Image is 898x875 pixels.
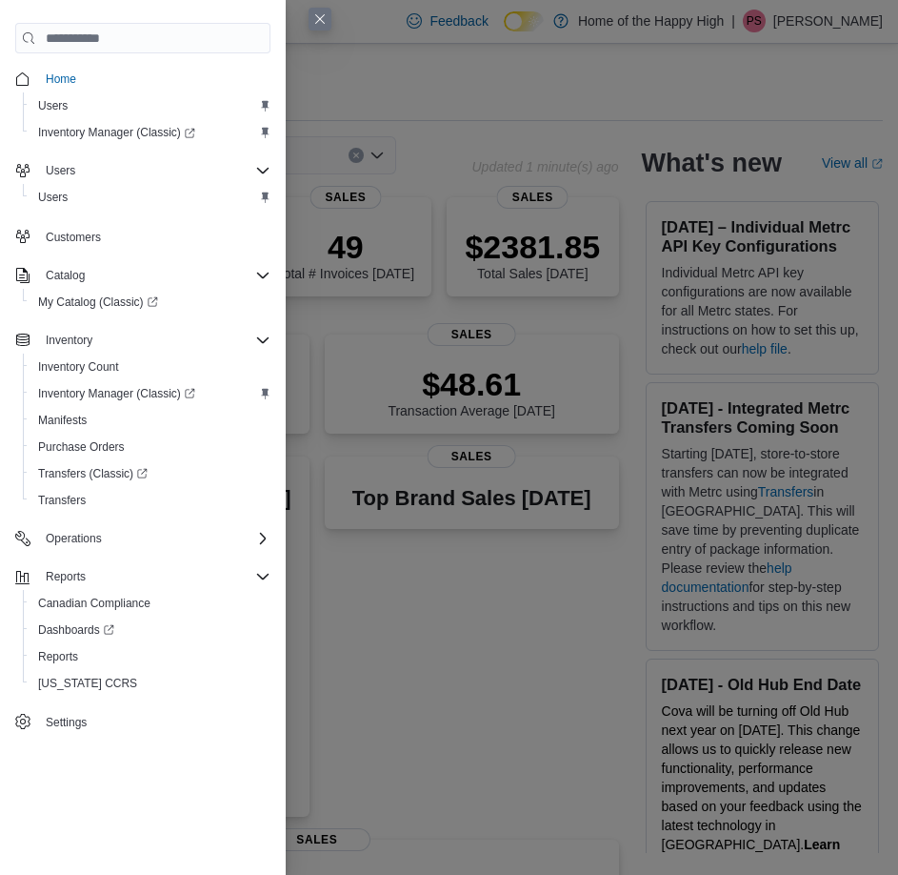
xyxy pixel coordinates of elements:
[23,92,278,119] button: Users
[30,619,270,641] span: Dashboards
[23,460,278,487] a: Transfers (Classic)
[38,295,158,310] span: My Catalog (Classic)
[30,291,270,314] span: My Catalog (Classic)
[23,407,278,434] button: Manifests
[30,94,75,117] a: Users
[30,121,203,144] a: Inventory Manager (Classic)
[30,489,270,512] span: Transfers
[46,569,86,584] span: Reports
[8,563,278,590] button: Reports
[38,226,109,249] a: Customers
[38,466,148,481] span: Transfers (Classic)
[30,356,127,378] a: Inventory Count
[30,409,94,432] a: Manifests
[38,329,270,352] span: Inventory
[30,291,166,314] a: My Catalog (Classic)
[23,184,278,211] button: Users
[38,622,114,638] span: Dashboards
[23,617,278,643] a: Dashboards
[30,94,270,117] span: Users
[38,565,93,588] button: Reports
[30,462,270,485] span: Transfers (Classic)
[38,125,195,140] span: Inventory Manager (Classic)
[23,590,278,617] button: Canadian Compliance
[46,268,85,283] span: Catalog
[8,327,278,354] button: Inventory
[38,359,119,375] span: Inventory Count
[8,157,278,184] button: Users
[38,159,270,182] span: Users
[38,329,100,352] button: Inventory
[30,436,270,458] span: Purchase Orders
[30,672,145,695] a: [US_STATE] CCRS
[309,8,331,31] button: Close this dialog
[30,121,270,144] span: Inventory Manager (Classic)
[23,289,278,315] a: My Catalog (Classic)
[23,670,278,697] button: [US_STATE] CCRS
[23,354,278,380] button: Inventory Count
[30,462,155,485] a: Transfers (Classic)
[38,68,84,91] a: Home
[23,380,278,407] a: Inventory Manager (Classic)
[46,531,102,546] span: Operations
[46,715,87,730] span: Settings
[38,264,270,287] span: Catalog
[46,333,92,348] span: Inventory
[38,596,150,611] span: Canadian Compliance
[38,67,270,91] span: Home
[30,592,270,615] span: Canadian Compliance
[8,222,278,250] button: Customers
[30,619,122,641] a: Dashboards
[38,98,68,113] span: Users
[30,672,270,695] span: Washington CCRS
[38,190,68,205] span: Users
[8,262,278,289] button: Catalog
[38,527,270,550] span: Operations
[46,163,75,178] span: Users
[23,487,278,514] button: Transfers
[38,413,87,428] span: Manifests
[38,224,270,248] span: Customers
[38,676,137,691] span: [US_STATE] CCRS
[23,119,278,146] a: Inventory Manager (Classic)
[8,708,278,736] button: Settings
[38,439,125,455] span: Purchase Orders
[30,186,75,209] a: Users
[38,386,195,401] span: Inventory Manager (Classic)
[23,434,278,460] button: Purchase Orders
[30,592,158,615] a: Canadian Compliance
[38,649,78,664] span: Reports
[38,710,270,734] span: Settings
[38,565,270,588] span: Reports
[15,57,270,740] nav: Complex example
[38,711,94,734] a: Settings
[30,645,86,668] a: Reports
[23,643,278,670] button: Reports
[38,159,83,182] button: Users
[30,436,132,458] a: Purchase Orders
[30,409,270,432] span: Manifests
[30,382,270,405] span: Inventory Manager (Classic)
[38,264,92,287] button: Catalog
[38,527,110,550] button: Operations
[30,645,270,668] span: Reports
[30,186,270,209] span: Users
[38,493,86,508] span: Transfers
[46,71,76,87] span: Home
[30,489,93,512] a: Transfers
[8,65,278,92] button: Home
[30,356,270,378] span: Inventory Count
[30,382,203,405] a: Inventory Manager (Classic)
[46,230,101,245] span: Customers
[8,525,278,552] button: Operations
